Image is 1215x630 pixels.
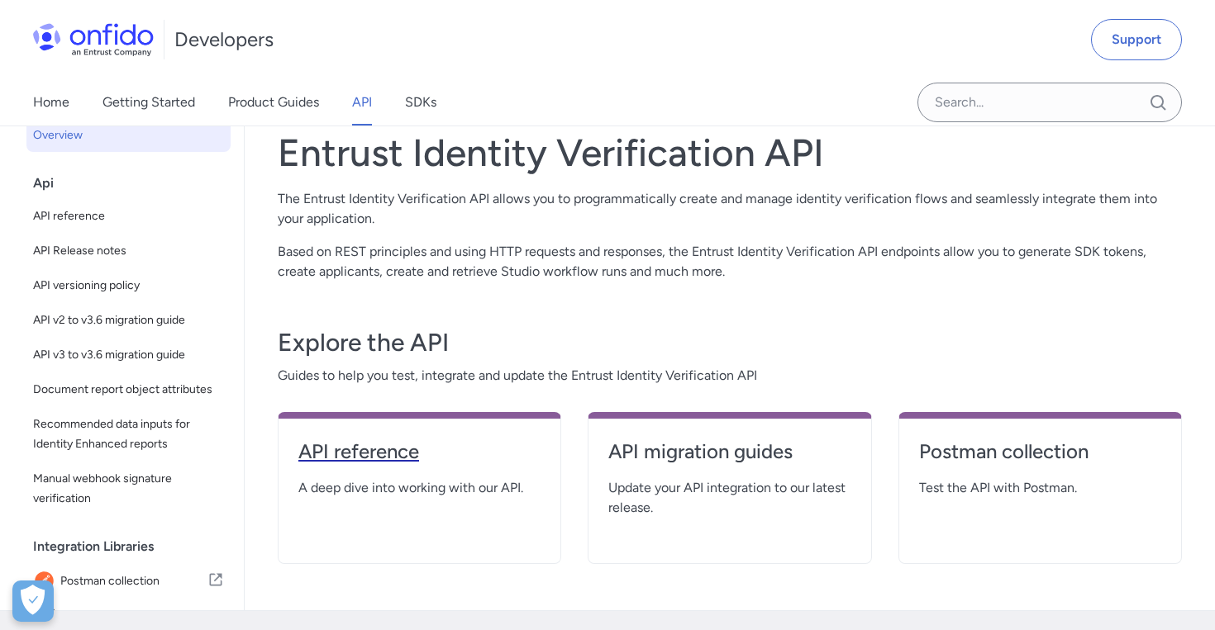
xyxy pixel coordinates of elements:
div: Préférences de cookies [12,580,54,622]
a: Home [33,79,69,126]
span: Document report object attributes [33,380,224,400]
a: API migration guides [608,438,850,478]
button: Ouvrir le centre de préférences [12,580,54,622]
h4: API reference [298,438,541,465]
a: SDKs [405,79,436,126]
div: Integration Libraries [33,530,237,563]
a: API reference [298,438,541,478]
a: IconPostman collectionPostman collection [26,563,231,599]
a: API reference [26,200,231,233]
span: Manual webhook signature verification [33,469,224,509]
p: The Entrust Identity Verification API allows you to programmatically create and manage identity v... [278,189,1182,229]
div: Api [33,167,237,200]
span: API v2 to v3.6 migration guide [33,310,224,330]
a: API [352,79,372,126]
h3: Explore the API [278,326,1182,359]
input: Onfido search input field [917,83,1182,122]
a: API v2 to v3.6 migration guide [26,304,231,337]
img: IconPostman collection [33,570,60,593]
span: API v3 to v3.6 migration guide [33,345,224,365]
span: Overview [33,126,224,145]
a: Manual webhook signature verification [26,462,231,515]
span: Test the API with Postman. [919,478,1161,498]
a: Getting Started [102,79,195,126]
span: API Release notes [33,241,224,261]
a: Product Guides [228,79,319,126]
a: API Release notes [26,234,231,268]
h4: Postman collection [919,438,1161,465]
a: API v3 to v3.6 migration guide [26,339,231,372]
span: Postman collection [60,570,207,593]
span: Update your API integration to our latest release. [608,478,850,518]
h1: Entrust Identity Verification API [278,130,1182,176]
a: Support [1091,19,1182,60]
h4: API migration guides [608,438,850,465]
a: Postman collection [919,438,1161,478]
span: Guides to help you test, integrate and update the Entrust Identity Verification API [278,366,1182,386]
a: API versioning policy [26,269,231,302]
p: Based on REST principles and using HTTP requests and responses, the Entrust Identity Verification... [278,242,1182,282]
a: Document report object attributes [26,373,231,406]
h1: Developers [174,26,274,53]
a: Overview [26,119,231,152]
a: Recommended data inputs for Identity Enhanced reports [26,408,231,461]
span: API versioning policy [33,276,224,296]
span: API reference [33,206,224,226]
span: Recommended data inputs for Identity Enhanced reports [33,414,224,454]
span: A deep dive into working with our API. [298,478,541,498]
img: Onfido Logo [33,23,154,56]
